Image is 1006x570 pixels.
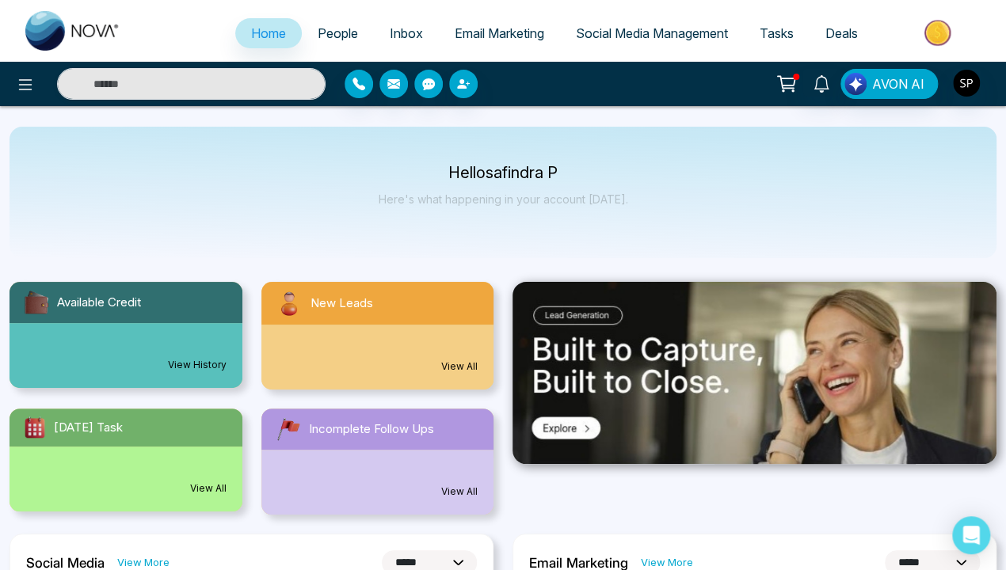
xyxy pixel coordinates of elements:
[379,192,628,206] p: Here's what happening in your account [DATE].
[251,25,286,41] span: Home
[840,69,938,99] button: AVON AI
[455,25,544,41] span: Email Marketing
[560,18,744,48] a: Social Media Management
[744,18,810,48] a: Tasks
[844,73,867,95] img: Lead Flow
[190,481,227,496] a: View All
[54,419,123,437] span: [DATE] Task
[872,74,924,93] span: AVON AI
[439,18,560,48] a: Email Marketing
[374,18,439,48] a: Inbox
[57,294,141,312] span: Available Credit
[22,415,48,440] img: todayTask.svg
[274,288,304,318] img: newLeads.svg
[302,18,374,48] a: People
[953,70,980,97] img: User Avatar
[441,359,478,374] a: View All
[318,25,358,41] span: People
[252,408,504,515] a: Incomplete Follow UpsView All
[952,516,990,554] div: Open Intercom Messenger
[641,555,693,570] a: View More
[117,555,170,570] a: View More
[760,25,794,41] span: Tasks
[810,18,874,48] a: Deals
[25,11,120,51] img: Nova CRM Logo
[168,358,227,372] a: View History
[309,420,434,439] span: Incomplete Follow Ups
[441,484,478,499] a: View All
[274,415,303,443] img: followUps.svg
[22,288,51,317] img: availableCredit.svg
[235,18,302,48] a: Home
[882,15,996,51] img: Market-place.gif
[513,282,996,464] img: .
[825,25,858,41] span: Deals
[379,166,628,180] p: Hello safindra P
[390,25,423,41] span: Inbox
[576,25,728,41] span: Social Media Management
[252,282,504,389] a: New LeadsView All
[311,294,373,313] span: New Leads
